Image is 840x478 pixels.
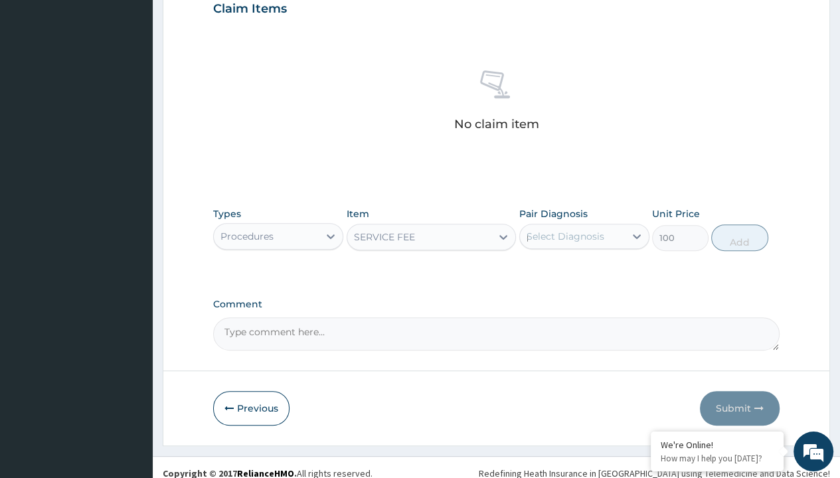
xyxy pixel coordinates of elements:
div: We're Online! [661,439,774,451]
p: No claim item [454,118,539,131]
label: Types [213,208,241,220]
button: Add [711,224,768,251]
label: Pair Diagnosis [519,207,588,220]
span: We're online! [77,150,183,284]
div: Minimize live chat window [218,7,250,39]
div: SERVICE FEE [354,230,415,244]
label: Item [347,207,369,220]
label: Comment [213,299,780,310]
textarea: Type your message and hit 'Enter' [7,329,253,375]
label: Unit Price [652,207,700,220]
div: Procedures [220,230,274,243]
img: d_794563401_company_1708531726252_794563401 [25,66,54,100]
h3: Claim Items [213,2,287,17]
button: Submit [700,391,780,426]
div: Select Diagnosis [527,230,604,243]
div: Chat with us now [69,74,223,92]
p: How may I help you today? [661,453,774,464]
button: Previous [213,391,290,426]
